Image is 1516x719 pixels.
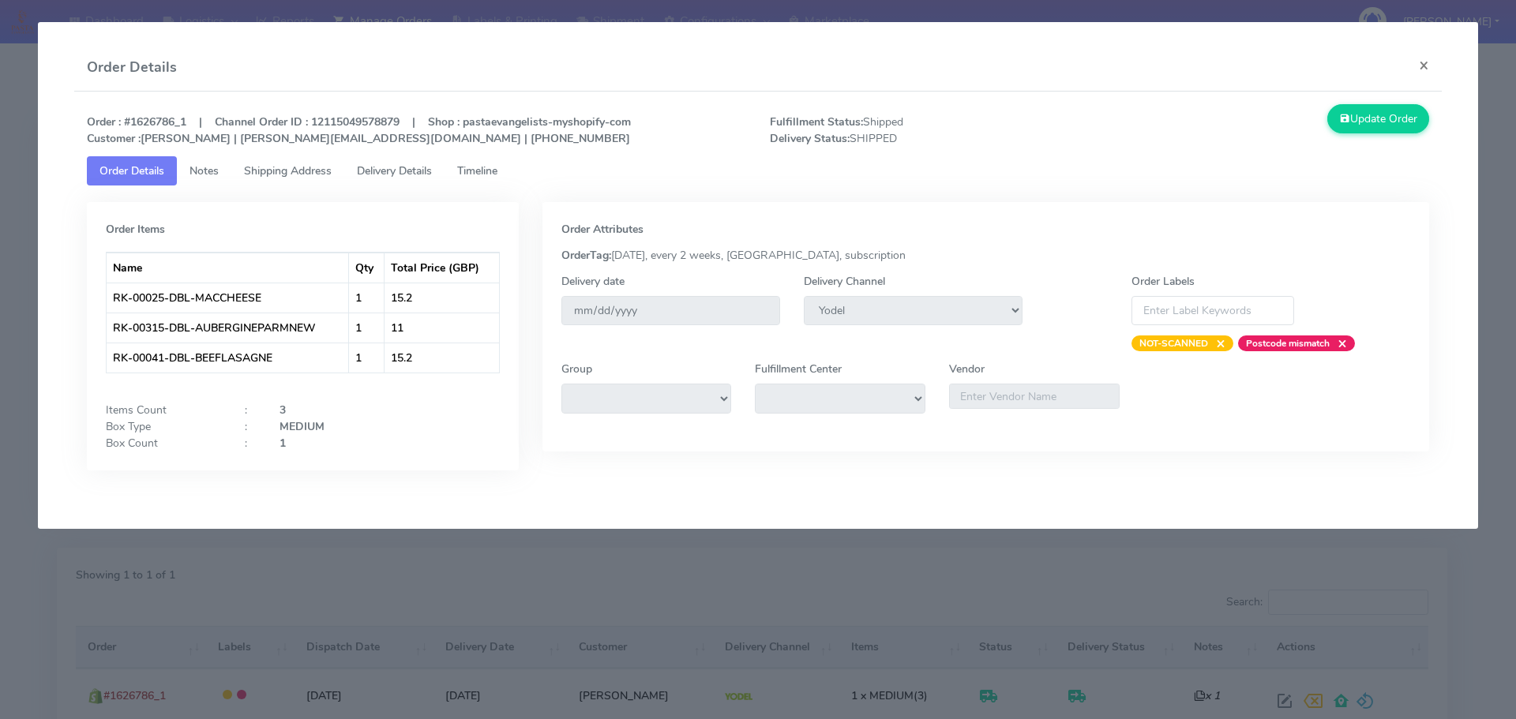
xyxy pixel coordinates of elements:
strong: Order Attributes [561,222,644,237]
td: RK-00041-DBL-BEEFLASAGNE [107,343,350,373]
strong: Order Items [106,222,165,237]
div: Box Type [94,418,233,435]
div: Items Count [94,402,233,418]
label: Fulfillment Center [755,361,842,377]
td: RK-00025-DBL-MACCHEESE [107,283,350,313]
td: 1 [349,283,385,313]
div: : [233,435,268,451]
strong: Customer : [87,131,141,146]
div: : [233,402,268,418]
span: Notes [189,163,219,178]
label: Order Labels [1131,273,1195,290]
th: Total Price (GBP) [385,253,498,283]
h4: Order Details [87,57,177,78]
input: Enter Label Keywords [1131,296,1294,325]
strong: NOT-SCANNED [1139,337,1208,350]
span: Order Details [99,163,164,178]
strong: MEDIUM [280,419,325,434]
strong: Delivery Status: [770,131,850,146]
button: Close [1406,44,1442,86]
td: 15.2 [385,283,498,313]
td: 1 [349,343,385,373]
div: [DATE], every 2 weeks, [GEOGRAPHIC_DATA], subscription [550,247,1423,264]
strong: Postcode mismatch [1246,337,1330,350]
td: 11 [385,313,498,343]
span: × [1330,335,1347,351]
strong: 1 [280,436,286,451]
span: Delivery Details [357,163,432,178]
td: RK-00315-DBL-AUBERGINEPARMNEW [107,313,350,343]
span: Shipping Address [244,163,332,178]
div: : [233,418,268,435]
label: Vendor [949,361,985,377]
ul: Tabs [87,156,1430,185]
strong: Fulfillment Status: [770,114,863,129]
span: Timeline [457,163,497,178]
strong: Order : #1626786_1 | Channel Order ID : 12115049578879 | Shop : pastaevangelists-myshopify-com [P... [87,114,631,146]
span: × [1208,335,1225,351]
td: 1 [349,313,385,343]
label: Group [561,361,592,377]
td: 15.2 [385,343,498,373]
span: Shipped SHIPPED [758,114,1100,147]
strong: OrderTag: [561,248,611,263]
th: Name [107,253,350,283]
th: Qty [349,253,385,283]
label: Delivery date [561,273,625,290]
input: Enter Vendor Name [949,384,1120,409]
button: Update Order [1327,104,1430,133]
label: Delivery Channel [804,273,885,290]
strong: 3 [280,403,286,418]
div: Box Count [94,435,233,451]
